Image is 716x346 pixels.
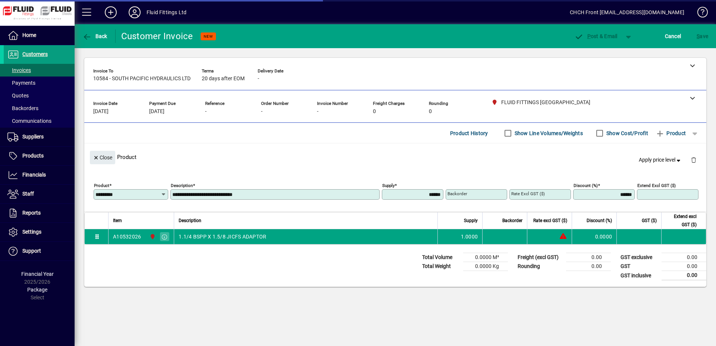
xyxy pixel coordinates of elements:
[566,262,611,271] td: 0.00
[171,183,193,188] mat-label: Description
[4,26,75,45] a: Home
[4,185,75,203] a: Staff
[4,89,75,102] a: Quotes
[695,29,710,43] button: Save
[113,233,141,240] div: A10532026
[656,127,686,139] span: Product
[605,130,648,137] label: Show Cost/Profit
[566,253,611,262] td: 0.00
[666,212,697,229] span: Extend excl GST ($)
[22,248,41,254] span: Support
[261,109,263,115] span: -
[514,262,566,271] td: Rounding
[75,29,116,43] app-page-header-button: Back
[22,210,41,216] span: Reports
[642,216,657,225] span: GST ($)
[685,156,703,163] app-page-header-button: Delete
[587,33,591,39] span: P
[123,6,147,19] button: Profile
[90,151,115,164] button: Close
[697,33,700,39] span: S
[258,76,259,82] span: -
[4,223,75,241] a: Settings
[4,102,75,115] a: Backorders
[179,216,201,225] span: Description
[587,216,612,225] span: Discount (%)
[637,183,676,188] mat-label: Extend excl GST ($)
[4,77,75,89] a: Payments
[662,271,706,280] td: 0.00
[27,287,47,293] span: Package
[4,166,75,184] a: Financials
[4,204,75,222] a: Reports
[7,118,51,124] span: Communications
[652,127,690,140] button: Product
[7,80,35,86] span: Payments
[7,93,29,99] span: Quotes
[113,216,122,225] span: Item
[88,154,117,160] app-page-header-button: Close
[148,233,156,241] span: FLUID FITTINGS CHRISTCHURCH
[147,6,186,18] div: Fluid Fittings Ltd
[663,29,683,43] button: Cancel
[514,253,566,262] td: Freight (excl GST)
[4,115,75,127] a: Communications
[22,134,44,140] span: Suppliers
[21,271,54,277] span: Financial Year
[22,153,44,159] span: Products
[463,253,508,262] td: 0.0000 M³
[570,6,684,18] div: CHCH Front [EMAIL_ADDRESS][DOMAIN_NAME]
[572,229,616,244] td: 0.0000
[179,233,266,240] span: 1.1/4 BSPP X 1.5/8 JICFS ADAPTOR
[149,109,164,115] span: [DATE]
[697,30,708,42] span: ave
[81,29,109,43] button: Back
[447,191,467,196] mat-label: Backorder
[4,64,75,77] a: Invoices
[617,253,662,262] td: GST exclusive
[22,229,41,235] span: Settings
[692,1,707,26] a: Knowledge Base
[93,76,191,82] span: 10584 - SOUTH PACIFIC HYDRAULICS LTD
[463,262,508,271] td: 0.0000 Kg
[574,33,618,39] span: ost & Email
[533,216,567,225] span: Rate excl GST ($)
[4,242,75,261] a: Support
[202,76,245,82] span: 20 days after EOM
[502,216,522,225] span: Backorder
[93,152,112,164] span: Close
[82,33,107,39] span: Back
[639,156,682,164] span: Apply price level
[7,105,38,111] span: Backorders
[418,262,463,271] td: Total Weight
[461,233,478,240] span: 1.0000
[22,32,36,38] span: Home
[513,130,583,137] label: Show Line Volumes/Weights
[93,109,109,115] span: [DATE]
[662,253,706,262] td: 0.00
[574,183,598,188] mat-label: Discount (%)
[617,271,662,280] td: GST inclusive
[99,6,123,19] button: Add
[418,253,463,262] td: Total Volume
[685,151,703,169] button: Delete
[450,127,488,139] span: Product History
[4,128,75,146] a: Suppliers
[94,183,109,188] mat-label: Product
[121,30,193,42] div: Customer Invoice
[571,29,621,43] button: Post & Email
[511,191,545,196] mat-label: Rate excl GST ($)
[665,30,681,42] span: Cancel
[373,109,376,115] span: 0
[317,109,318,115] span: -
[22,191,34,197] span: Staff
[84,143,706,171] div: Product
[382,183,395,188] mat-label: Supply
[205,109,207,115] span: -
[662,262,706,271] td: 0.00
[429,109,432,115] span: 0
[4,147,75,165] a: Products
[636,153,685,167] button: Apply price level
[617,262,662,271] td: GST
[464,216,478,225] span: Supply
